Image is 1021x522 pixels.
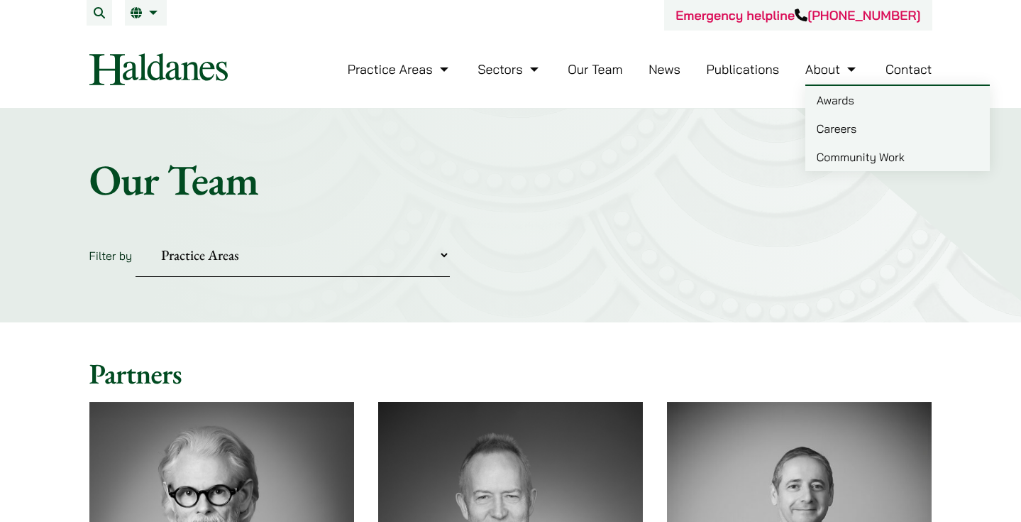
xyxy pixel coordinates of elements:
[131,7,161,18] a: EN
[89,357,932,391] h2: Partners
[805,143,990,171] a: Community Work
[89,154,932,205] h1: Our Team
[675,7,920,23] a: Emergency helpline[PHONE_NUMBER]
[805,114,990,143] a: Careers
[568,61,622,77] a: Our Team
[89,249,133,263] label: Filter by
[89,53,228,85] img: Logo of Haldanes
[805,61,859,77] a: About
[649,61,680,77] a: News
[478,61,541,77] a: Sectors
[885,61,932,77] a: Contact
[707,61,780,77] a: Publications
[348,61,452,77] a: Practice Areas
[805,86,990,114] a: Awards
